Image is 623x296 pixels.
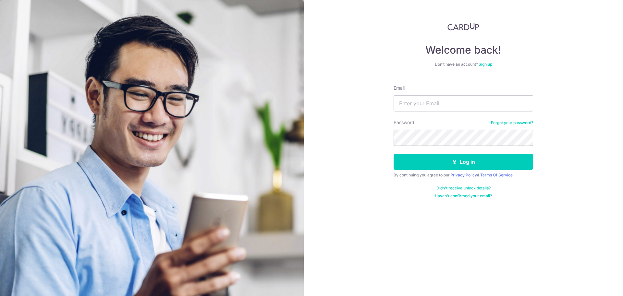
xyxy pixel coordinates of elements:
[394,119,414,126] label: Password
[394,44,533,57] h4: Welcome back!
[479,62,492,67] a: Sign up
[491,120,533,125] a: Forgot your password?
[394,95,533,111] input: Enter your Email
[450,173,477,177] a: Privacy Policy
[436,186,491,191] a: Didn't receive unlock details?
[435,193,492,199] a: Haven't confirmed your email?
[394,85,405,91] label: Email
[480,173,513,177] a: Terms Of Service
[394,62,533,67] div: Don’t have an account?
[394,154,533,170] button: Log in
[447,23,479,31] img: CardUp Logo
[394,173,533,178] div: By continuing you agree to our &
